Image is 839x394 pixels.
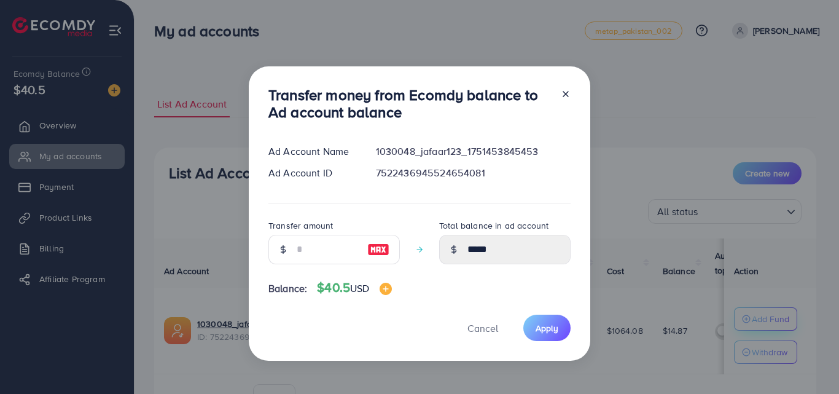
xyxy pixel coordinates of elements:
div: 1030048_jafaar123_1751453845453 [366,144,580,159]
label: Transfer amount [268,219,333,232]
div: Ad Account ID [259,166,366,180]
label: Total balance in ad account [439,219,548,232]
iframe: Chat [787,339,830,385]
span: USD [350,282,369,295]
div: 7522436945524654081 [366,166,580,180]
h3: Transfer money from Ecomdy balance to Ad account balance [268,86,551,122]
span: Apply [536,322,558,334]
h4: $40.5 [317,280,391,296]
div: Ad Account Name [259,144,366,159]
button: Cancel [452,315,513,341]
img: image [380,283,392,295]
span: Balance: [268,282,307,296]
img: image [367,242,389,257]
button: Apply [523,315,571,341]
span: Cancel [467,321,498,335]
